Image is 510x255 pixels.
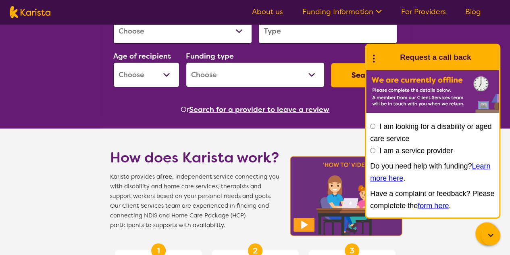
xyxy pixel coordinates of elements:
button: Channel Menu [475,222,498,245]
a: About us [252,7,283,17]
span: Or [181,103,189,116]
h1: Request a call back [400,51,471,63]
label: I am a service provider [379,147,453,155]
button: Search [331,63,397,87]
img: Karista offline chat form to request call back [366,70,499,113]
input: Type [258,19,397,44]
button: Search for a provider to leave a review [189,103,329,116]
img: Karista [379,49,395,65]
a: form here [418,202,449,210]
label: Age of recipient [113,51,171,61]
label: I am looking for a disability or aged care service [370,122,491,143]
a: Blog [465,7,481,17]
a: For Providers [401,7,446,17]
img: Karista video [287,154,405,238]
span: Karista provides a , independent service connecting you with disability and home care services, t... [110,172,279,230]
a: Funding Information [302,7,382,17]
p: Have a complaint or feedback? Please completete the . [370,188,495,212]
p: Do you need help with funding? . [370,160,495,184]
label: Funding type [186,51,234,61]
b: free [160,173,172,181]
img: Karista logo [10,6,50,18]
h1: How does Karista work? [110,148,279,167]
